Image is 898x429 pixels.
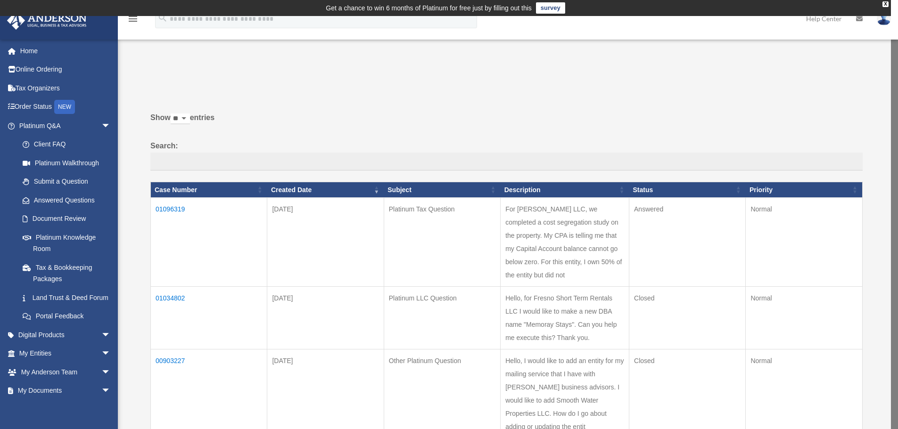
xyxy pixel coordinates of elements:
a: Submit a Question [13,172,120,191]
th: Status: activate to sort column ascending [629,182,746,198]
td: Normal [746,287,863,349]
a: My Entitiesarrow_drop_down [7,344,125,363]
a: menu [127,16,139,24]
td: Platinum Tax Question [384,198,500,287]
td: Answered [629,198,746,287]
i: menu [127,13,139,24]
a: Client FAQ [13,135,120,154]
span: arrow_drop_down [101,344,120,364]
th: Created Date: activate to sort column ascending [267,182,384,198]
div: close [882,1,889,7]
td: Closed [629,287,746,349]
td: For [PERSON_NAME] LLC, we completed a cost segregation study on the property. My CPA is telling m... [501,198,629,287]
td: Hello, for Fresno Short Term Rentals LLC I would like to make a new DBA name "Memoray Stays". Can... [501,287,629,349]
label: Search: [150,139,863,170]
a: My Anderson Teamarrow_drop_down [7,363,125,381]
td: Platinum LLC Question [384,287,500,349]
a: Platinum Q&Aarrow_drop_down [7,116,120,135]
a: Answered Questions [13,191,115,210]
label: Show entries [150,111,863,134]
th: Priority: activate to sort column ascending [746,182,863,198]
input: Search: [150,153,863,170]
a: Tax Organizers [7,79,125,97]
td: Normal [746,198,863,287]
td: [DATE] [267,198,384,287]
span: arrow_drop_down [101,116,120,136]
a: Tax & Bookkeeping Packages [13,258,120,288]
a: Digital Productsarrow_drop_down [7,325,125,344]
a: Online Ordering [7,60,125,79]
span: arrow_drop_down [101,363,120,382]
select: Showentries [171,113,190,124]
td: [DATE] [267,287,384,349]
img: User Pic [877,12,891,25]
a: Order StatusNEW [7,97,125,117]
th: Case Number: activate to sort column ascending [151,182,267,198]
td: 01096319 [151,198,267,287]
span: arrow_drop_down [101,325,120,345]
i: search [157,13,168,23]
div: NEW [54,100,75,114]
td: 01034802 [151,287,267,349]
a: survey [536,2,565,14]
a: Platinum Knowledge Room [13,228,120,258]
img: Anderson Advisors Platinum Portal [4,11,90,30]
a: Portal Feedback [13,307,120,326]
div: Get a chance to win 6 months of Platinum for free just by filling out this [326,2,532,14]
a: Land Trust & Deed Forum [13,288,120,307]
a: My Documentsarrow_drop_down [7,381,125,400]
th: Subject: activate to sort column ascending [384,182,500,198]
a: Home [7,41,125,60]
a: Document Review [13,210,120,228]
span: arrow_drop_down [101,381,120,401]
a: Platinum Walkthrough [13,154,120,172]
th: Description: activate to sort column ascending [501,182,629,198]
